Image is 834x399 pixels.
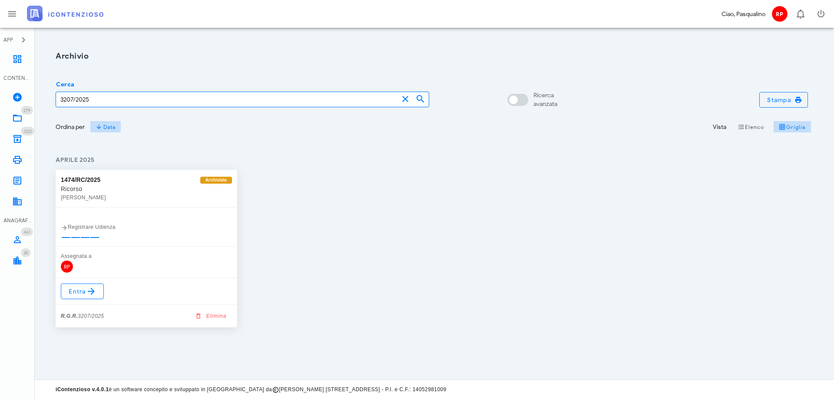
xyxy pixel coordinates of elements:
[790,3,811,24] button: Distintivo
[23,229,30,235] span: 461
[759,92,808,108] button: Stampa
[56,92,398,107] input: Cerca
[53,80,74,89] label: Cerca
[767,96,801,104] span: Stampa
[21,127,34,135] span: Distintivo
[21,106,33,115] span: Distintivo
[61,175,101,185] div: 1474/RC/2025
[779,123,806,130] span: Griglia
[23,129,32,134] span: 1222
[61,312,104,320] div: 3207/2025
[196,312,227,320] span: Elimina
[61,193,232,202] div: [PERSON_NAME]
[769,3,790,24] button: RP
[23,250,28,256] span: 35
[772,6,788,22] span: RP
[21,248,31,257] span: Distintivo
[21,228,33,236] span: Distintivo
[3,217,31,224] div: ANAGRAFICA
[56,386,109,392] strong: iContenzioso v.4.0.1
[68,286,96,297] span: Entra
[533,91,557,109] div: Ricerca avanzata
[61,261,73,273] span: RP
[731,121,770,133] button: Elenco
[3,74,31,82] div: CONTENZIOSO
[61,284,104,299] a: Entra
[774,121,811,133] button: Griglia
[61,185,232,193] div: Ricorso
[56,155,813,165] h4: aprile 2025
[90,121,121,133] button: Data
[56,122,85,132] div: Ordina per
[61,313,78,319] strong: R.G.R.
[713,122,726,132] div: Vista
[400,94,410,104] button: clear icon
[738,123,764,130] span: Elenco
[27,6,103,21] img: logo-text-2x.png
[721,10,765,19] div: Ciao, Pasqualino
[191,310,232,322] button: Elimina
[96,123,115,130] span: Data
[205,177,227,184] span: Archiviata
[56,50,813,62] h1: Archivio
[61,252,232,261] div: Assegnata a
[23,108,30,113] span: 279
[61,223,232,231] div: Registrare Udienza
